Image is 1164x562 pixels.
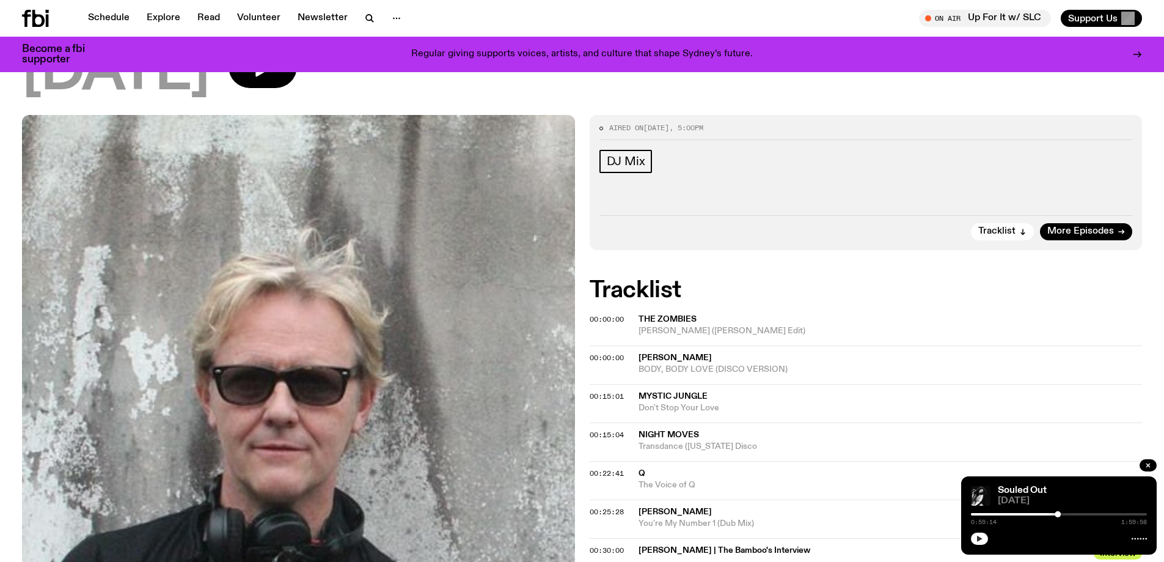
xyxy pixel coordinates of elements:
span: The Zombies [639,315,697,324]
span: 1:59:58 [1121,519,1147,525]
span: [PERSON_NAME] [639,508,712,516]
a: DJ Mix [599,150,653,173]
span: 00:30:00 [590,545,624,555]
a: Schedule [81,10,137,27]
span: BODY, BODY LOVE (DISCO VERSION) [639,364,1143,375]
span: Aired on [609,123,643,133]
a: Volunteer [230,10,288,27]
span: Tracklist [978,227,1016,236]
span: 00:15:04 [590,430,624,440]
span: 00:00:00 [590,353,624,363]
span: You're My Number 1 (Dub Mix) [639,518,1143,530]
button: 00:00:00 [590,355,624,361]
button: 00:15:04 [590,432,624,438]
button: Support Us [1061,10,1142,27]
span: [PERSON_NAME] [639,353,712,362]
span: Q [639,469,645,478]
a: Read [190,10,227,27]
a: More Episodes [1040,223,1132,240]
span: 00:00:00 [590,314,624,324]
span: [PERSON_NAME] | The Bamboo's Interview [639,545,1087,556]
h2: Tracklist [590,279,1143,301]
span: More Episodes [1047,227,1114,236]
button: 00:22:41 [590,470,624,477]
span: Mystic Jungle [639,392,708,401]
span: Transdance ([US_STATE] Disco [639,441,1143,453]
a: Newsletter [290,10,355,27]
span: , 5:00pm [669,123,703,133]
span: [DATE] [998,497,1147,506]
span: 00:22:41 [590,468,624,478]
button: 00:00:00 [590,316,624,323]
span: 00:15:01 [590,391,624,401]
span: DJ Mix [607,155,645,168]
span: The Voice of Q [639,479,1143,491]
span: [DATE] [643,123,669,133]
span: 0:59:14 [971,519,997,525]
span: Don't Stop Your Love [639,402,1143,414]
p: Regular giving supports voices, artists, and culture that shape Sydney’s future. [411,49,753,60]
a: Explore [139,10,188,27]
button: Tracklist [971,223,1034,240]
button: 00:15:01 [590,393,624,400]
a: Souled Out [998,486,1047,495]
button: 00:25:28 [590,509,624,516]
h3: Become a fbi supporter [22,44,100,65]
span: Night Moves [639,431,699,439]
span: Support Us [1068,13,1118,24]
span: [PERSON_NAME] ([PERSON_NAME] Edit) [639,325,1143,337]
button: 00:30:00 [590,547,624,554]
span: [DATE] [22,45,209,100]
span: 00:25:28 [590,507,624,517]
button: On AirUp For It w/ SLC [919,10,1051,27]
